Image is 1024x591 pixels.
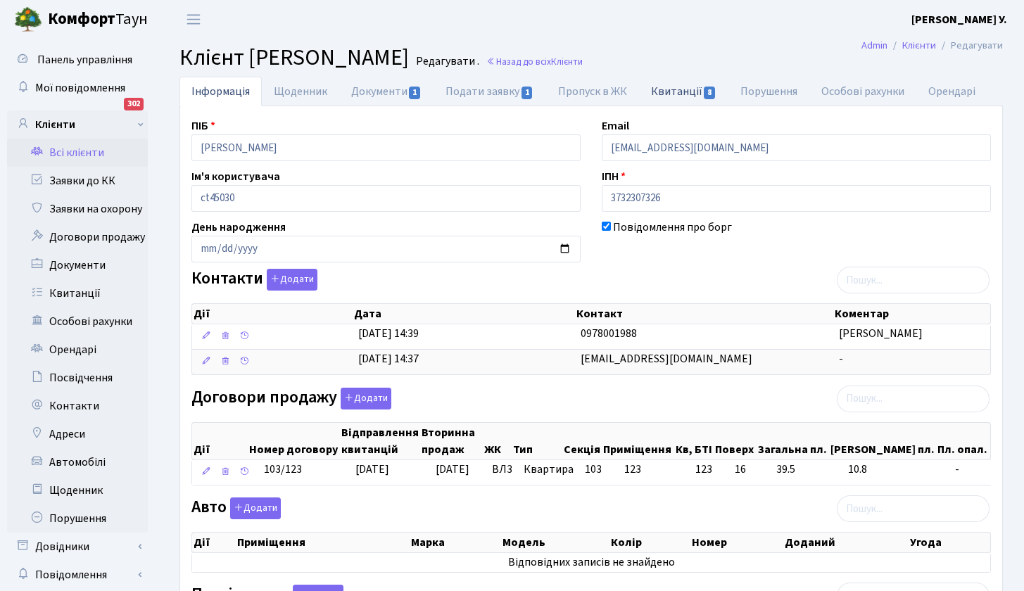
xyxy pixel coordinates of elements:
b: [PERSON_NAME] У. [911,12,1007,27]
span: Таун [48,8,148,32]
th: Дії [192,533,236,552]
th: Номер договору [248,423,340,459]
a: [PERSON_NAME] У. [911,11,1007,28]
a: Орендарі [916,77,987,106]
th: Контакт [575,304,833,324]
th: Дії [192,423,248,459]
label: Ім'я користувача [191,168,280,185]
a: Панель управління [7,46,148,74]
label: Договори продажу [191,388,391,409]
a: Автомобілі [7,448,148,476]
a: Подати заявку [434,77,545,106]
th: Доданий [783,533,909,552]
th: Коментар [833,304,990,324]
span: 103/123 [264,462,302,477]
th: Марка [410,533,501,552]
th: ЖК [483,423,512,459]
span: 8 [704,87,715,99]
a: Пропуск в ЖК [546,77,639,106]
label: Контакти [191,269,317,291]
a: Клієнти [7,110,148,139]
th: Номер [690,533,783,552]
button: Авто [230,497,281,519]
div: 302 [124,98,144,110]
th: Дії [192,304,353,324]
span: [EMAIL_ADDRESS][DOMAIN_NAME] [581,351,752,367]
span: [DATE] 14:37 [358,351,419,367]
a: Контакти [7,392,148,420]
nav: breadcrumb [840,31,1024,61]
span: Квартира [524,462,574,478]
a: Заявки до КК [7,167,148,195]
span: ВЛ3 [492,462,512,478]
td: Відповідних записів не знайдено [192,553,990,572]
a: Повідомлення [7,561,148,589]
span: 123 [695,462,723,478]
a: Інформація [179,77,262,106]
span: 39.5 [776,462,837,478]
input: Пошук... [837,267,990,293]
th: Пл. опал. [936,423,990,459]
span: 123 [624,462,641,477]
a: Документи [339,77,434,106]
a: Порушення [7,504,148,533]
a: Всі клієнти [7,139,148,167]
a: Квитанції [7,279,148,307]
label: ПІБ [191,117,215,134]
label: Авто [191,497,281,519]
th: Приміщення [602,423,674,459]
th: Тип [512,423,562,459]
input: Пошук... [837,495,990,522]
a: Додати [263,267,317,291]
span: Мої повідомлення [35,80,125,96]
span: 1 [409,87,420,99]
label: Email [602,117,629,134]
label: ІПН [602,168,626,185]
th: Поверх [714,423,756,459]
a: Порушення [728,77,809,106]
span: Клієнт [PERSON_NAME] [179,42,409,74]
span: - [955,462,997,478]
small: Редагувати . [413,55,479,68]
span: 1 [522,87,533,99]
a: Клієнти [902,38,936,53]
a: Додати [227,495,281,520]
a: Особові рахунки [7,307,148,336]
button: Переключити навігацію [176,8,211,31]
span: [DATE] [355,462,389,477]
th: Кв, БТІ [674,423,714,459]
a: Заявки на охорону [7,195,148,223]
a: Документи [7,251,148,279]
a: Особові рахунки [809,77,916,106]
button: Договори продажу [341,388,391,409]
a: Договори продажу [7,223,148,251]
span: Панель управління [37,52,132,68]
th: Модель [501,533,609,552]
span: [DATE] [436,462,469,477]
th: Угода [909,533,990,552]
a: Щоденник [7,476,148,504]
th: Дата [353,304,575,324]
span: 16 [735,462,765,478]
a: Додати [337,385,391,409]
a: Довідники [7,533,148,561]
th: Відправлення квитанцій [340,423,420,459]
a: Щоденник [262,77,339,106]
a: Орендарі [7,336,148,364]
button: Контакти [267,269,317,291]
th: Загальна пл. [757,423,830,459]
a: Квитанції [639,77,728,106]
span: 0978001988 [581,326,637,341]
b: Комфорт [48,8,115,30]
th: Приміщення [236,533,410,552]
input: Пошук... [837,386,990,412]
a: Посвідчення [7,364,148,392]
th: Вторинна продаж [420,423,483,459]
span: [DATE] 14:39 [358,326,419,341]
span: 103 [585,462,602,477]
a: Admin [861,38,887,53]
img: logo.png [14,6,42,34]
label: Повідомлення про борг [613,219,732,236]
a: Адреси [7,420,148,448]
span: 10.8 [848,462,944,478]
